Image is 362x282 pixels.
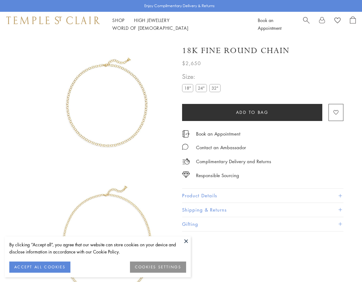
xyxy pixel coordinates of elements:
[182,158,190,165] img: icon_delivery.svg
[236,109,269,116] span: Add to bag
[112,17,125,23] a: ShopShop
[331,253,356,276] iframe: Gorgias live chat messenger
[196,130,240,137] a: Book an Appointment
[182,130,190,137] img: icon_appointment.svg
[182,217,343,231] button: Gifting
[182,71,223,82] span: Size:
[40,37,173,169] img: N88852-FN4RD18
[112,16,244,32] nav: Main navigation
[196,84,207,92] label: 24"
[182,189,343,203] button: Product Details
[182,104,322,121] button: Add to bag
[196,144,246,151] div: Contact an Ambassador
[350,16,356,32] a: Open Shopping Bag
[134,17,170,23] a: High JewelleryHigh Jewellery
[9,241,186,255] div: By clicking “Accept all”, you agree that our website can store cookies on your device and disclos...
[258,17,281,31] a: Book an Appointment
[112,25,188,31] a: World of [DEMOGRAPHIC_DATA]World of [DEMOGRAPHIC_DATA]
[182,84,193,92] label: 18"
[182,45,290,56] h1: 18K Fine Round Chain
[9,262,70,273] button: ACCEPT ALL COOKIES
[334,16,341,26] a: View Wishlist
[144,3,215,9] p: Enjoy Complimentary Delivery & Returns
[182,144,188,150] img: MessageIcon-01_2.svg
[6,16,100,24] img: Temple St. Clair
[130,262,186,273] button: COOKIES SETTINGS
[209,84,221,92] label: 32"
[196,172,239,179] div: Responsible Sourcing
[182,172,190,178] img: icon_sourcing.svg
[182,203,343,217] button: Shipping & Returns
[303,16,310,32] a: Search
[196,158,271,165] p: Complimentary Delivery and Returns
[182,59,201,67] span: $2,650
